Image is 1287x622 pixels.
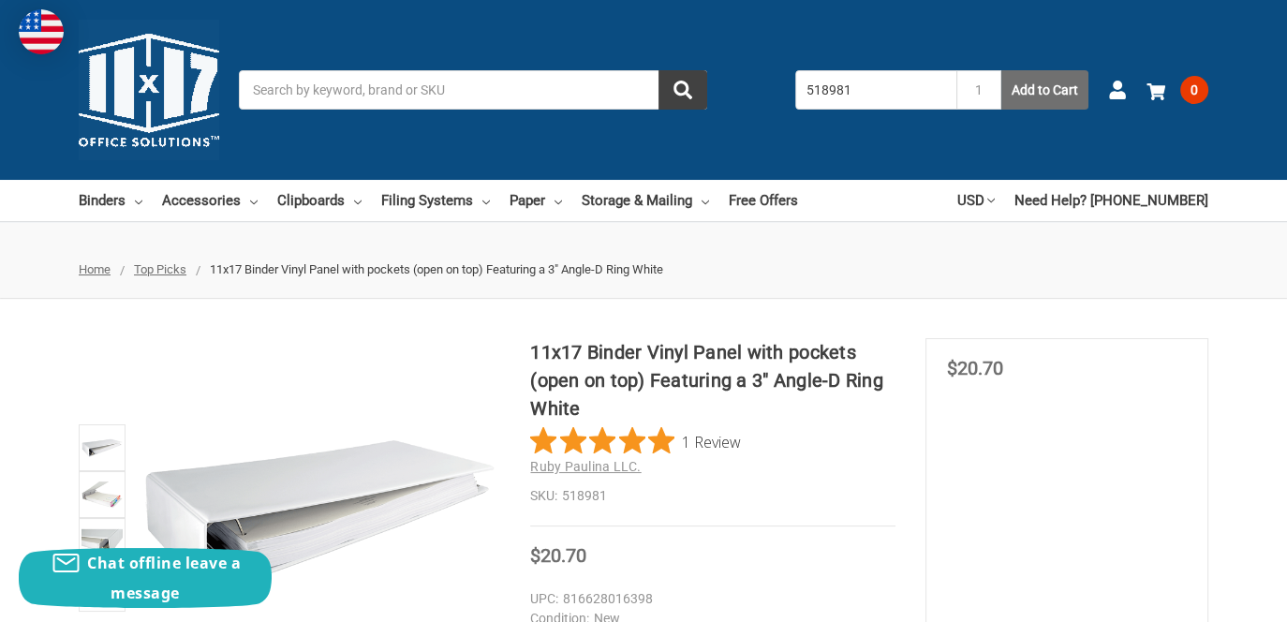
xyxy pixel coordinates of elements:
span: 11x17 Binder Vinyl Panel with pockets (open on top) Featuring a 3" Angle-D Ring White [210,262,663,276]
a: Accessories [162,180,258,221]
dt: SKU: [530,486,557,506]
a: Storage & Mailing [582,180,709,221]
a: Filing Systems [381,180,490,221]
span: $20.70 [530,544,586,567]
img: 11x17 Binder Vinyl Panel with pockets Featuring a 3" Angle-D Ring White [81,427,123,468]
input: Add SKU to Cart [795,70,956,110]
span: 1 Review [682,427,741,455]
button: Chat offline leave a message [19,548,272,608]
a: USD [957,180,995,221]
a: Clipboards [277,180,362,221]
a: Paper [510,180,562,221]
a: Home [79,262,111,276]
dd: 518981 [530,486,895,506]
span: 0 [1180,76,1208,104]
a: Free Offers [729,180,798,221]
dd: 816628016398 [530,589,886,609]
a: Binders [79,180,142,221]
button: Add to Cart [1001,70,1088,110]
h1: 11x17 Binder Vinyl Panel with pockets (open on top) Featuring a 3" Angle-D Ring White [530,338,895,422]
img: 11x17 Binder - Vinyl (518981) [81,521,123,562]
span: $20.70 [946,357,1002,379]
a: Need Help? [PHONE_NUMBER] [1014,180,1208,221]
a: Top Picks [134,262,186,276]
a: 0 [1146,66,1208,114]
img: 11x17 Binder Vinyl Panel with pockets (open on top) Featuring a 3" Angle-D Ring White [81,474,123,515]
a: Ruby Paulina LLC. [530,459,641,474]
dt: UPC: [530,589,558,609]
input: Search by keyword, brand or SKU [239,70,707,110]
img: duty and tax information for United States [19,9,64,54]
span: Chat offline leave a message [87,553,241,603]
button: Rated 5 out of 5 stars from 1 reviews. Jump to reviews. [530,427,741,455]
img: 11x17.com [79,20,219,160]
